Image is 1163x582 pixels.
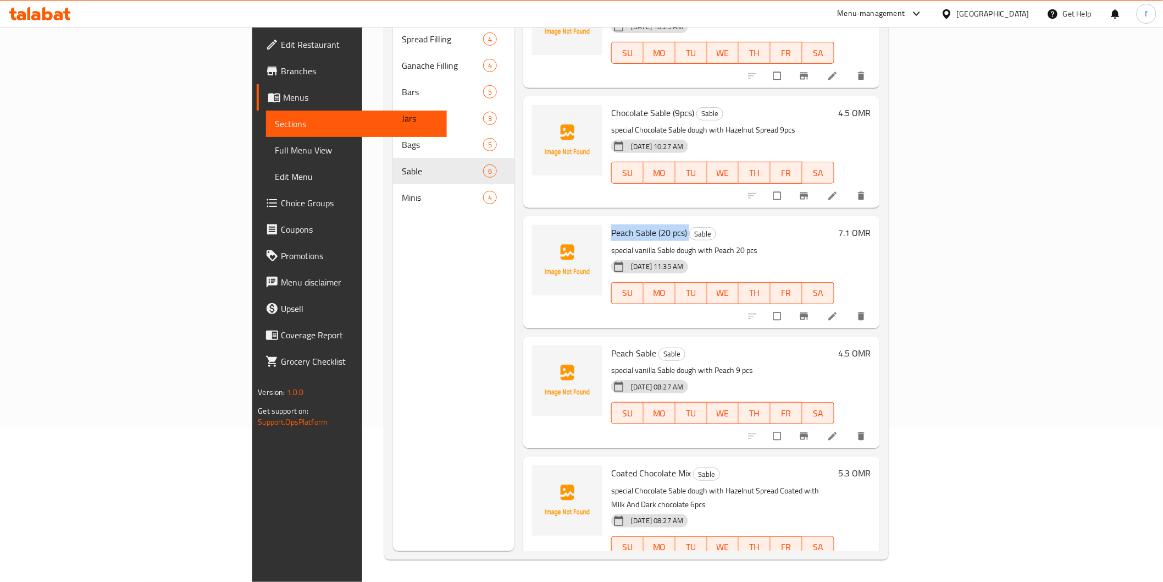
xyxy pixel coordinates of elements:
div: items [483,138,497,151]
button: delete [849,64,876,88]
span: SA [807,539,830,555]
div: Sable [689,227,716,240]
div: items [483,191,497,204]
span: [DATE] 11:35 AM [627,261,688,272]
button: SU [611,282,644,304]
span: Bags [402,138,483,151]
span: Version: [258,385,285,399]
span: [DATE] 10:27 AM [627,141,688,152]
p: special Chocolate Sable dough with Hazelnut Spread 9pcs [611,123,834,137]
p: special vanilla Sable dough with Peach 9 pcs [611,364,834,377]
button: TH [739,536,771,558]
span: TU [680,285,703,301]
div: items [483,59,497,72]
a: Coupons [257,216,446,243]
a: Upsell [257,295,446,322]
div: Minis4 [393,184,514,211]
button: SA [802,42,834,64]
img: Chocolate Sable (9pcs) [532,105,602,175]
button: TU [675,162,707,184]
button: Branch-specific-item [792,304,818,328]
button: MO [644,42,675,64]
span: Bars [402,85,483,98]
span: SU [616,165,639,181]
span: Peach Sable [611,345,656,361]
h6: 4.5 OMR [839,105,871,120]
span: TU [680,405,703,421]
nav: Menu sections [393,21,514,215]
button: FR [771,282,802,304]
span: [DATE] 08:27 AM [627,515,688,526]
span: 4 [484,34,496,45]
span: Menus [283,91,437,104]
a: Sections [266,111,446,137]
div: Jars [402,112,483,125]
div: Bags5 [393,131,514,158]
div: items [483,32,497,46]
a: Menus [257,84,446,111]
span: TH [743,165,766,181]
span: WE [712,45,735,61]
div: [GEOGRAPHIC_DATA] [957,8,1029,20]
button: SA [802,536,834,558]
div: Spread Filling [402,32,483,46]
button: SU [611,536,644,558]
button: MO [644,536,675,558]
a: Full Menu View [266,137,446,163]
span: FR [775,539,798,555]
span: Sable [402,164,483,178]
span: TU [680,165,703,181]
button: delete [849,424,876,448]
a: Edit Restaurant [257,31,446,58]
span: MO [648,165,671,181]
span: Chocolate Sable (9pcs) [611,105,694,121]
div: Menu-management [838,7,905,20]
p: special Chocolate Sable dough with Hazelnut Spread Coated with Milk And Dark chocolate 6pcs [611,484,834,512]
span: MO [648,405,671,421]
a: Menu disclaimer [257,269,446,295]
button: FR [771,402,802,424]
h6: 7.1 OMR [839,225,871,240]
a: Edit menu item [827,311,840,322]
button: SA [802,162,834,184]
span: SU [616,285,639,301]
div: Bars5 [393,79,514,105]
span: TH [743,405,766,421]
div: Ganache Filling4 [393,52,514,79]
span: Coated Chocolate Mix [611,465,691,481]
button: WE [707,536,739,558]
span: TH [743,45,766,61]
span: Coupons [281,223,437,236]
span: Coverage Report [281,328,437,342]
span: Sable [690,228,716,240]
span: Minis [402,191,483,204]
span: Get support on: [258,404,308,418]
a: Promotions [257,243,446,269]
button: delete [849,184,876,208]
h6: 5.3 OMR [839,465,871,481]
a: Coverage Report [257,322,446,348]
div: Spread Filling4 [393,26,514,52]
span: FR [775,45,798,61]
div: items [483,85,497,98]
span: SA [807,45,830,61]
a: Edit menu item [827,70,840,81]
span: MO [648,285,671,301]
a: Grocery Checklist [257,348,446,375]
span: Select to update [767,65,790,86]
span: [DATE] 08:27 AM [627,382,688,392]
span: FR [775,285,798,301]
button: WE [707,42,739,64]
button: TH [739,282,771,304]
img: Coated Chocolate Mix [532,465,602,536]
span: MO [648,539,671,555]
div: Sable [693,468,720,481]
span: SA [807,405,830,421]
span: Edit Restaurant [281,38,437,51]
span: 4 [484,61,496,71]
a: Branches [257,58,446,84]
span: Menu disclaimer [281,276,437,289]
